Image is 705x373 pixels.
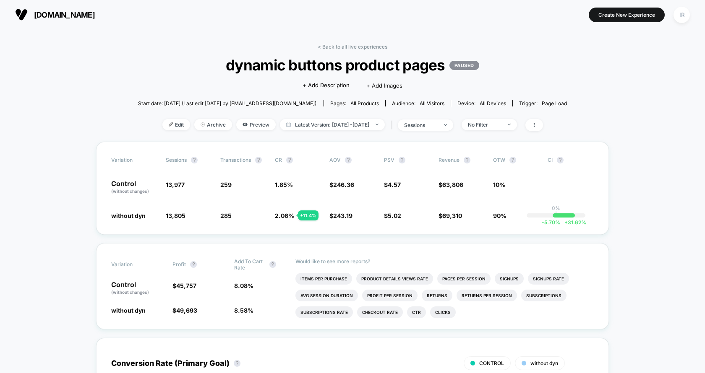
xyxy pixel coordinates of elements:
[350,100,379,106] span: all products
[111,180,157,194] p: Control
[530,360,558,366] span: without dyn
[329,157,341,163] span: AOV
[442,212,462,219] span: 69,310
[439,157,460,163] span: Revenue
[234,360,240,367] button: ?
[542,100,567,106] span: Page Load
[220,181,232,188] span: 259
[449,61,479,70] p: PAUSED
[389,119,398,131] span: |
[437,273,491,285] li: Pages Per Session
[166,157,187,163] span: Sessions
[286,157,293,163] button: ?
[138,100,316,106] span: Start date: [DATE] (Last edit [DATE] by [EMAIL_ADDRESS][DOMAIN_NAME])
[493,212,507,219] span: 90%
[479,360,504,366] span: CONTROL
[404,122,438,128] div: sessions
[13,8,97,21] button: [DOMAIN_NAME]
[220,212,232,219] span: 285
[169,122,173,127] img: edit
[439,212,462,219] span: $
[111,189,149,194] span: (without changes)
[420,100,444,106] span: All Visitors
[303,81,350,90] span: + Add Description
[295,273,352,285] li: Items Per Purchase
[333,212,352,219] span: 243.19
[329,181,354,188] span: $
[508,124,511,125] img: end
[457,290,517,301] li: Returns Per Session
[528,273,569,285] li: Signups Rate
[298,210,319,220] div: + 11.4 %
[442,181,463,188] span: 63,806
[111,157,157,163] span: Variation
[166,181,185,188] span: 13,977
[330,100,379,106] div: Pages:
[439,181,463,188] span: $
[275,181,293,188] span: 1.85 %
[236,119,276,130] span: Preview
[357,306,403,318] li: Checkout Rate
[493,157,539,163] span: OTW
[384,212,401,219] span: $
[333,181,354,188] span: 246.36
[329,212,352,219] span: $
[519,100,567,106] div: Trigger:
[275,212,294,219] span: 2.06 %
[564,219,568,225] span: +
[548,182,594,194] span: ---
[345,157,352,163] button: ?
[555,211,557,218] p: |
[521,290,567,301] li: Subscriptions
[399,157,405,163] button: ?
[430,306,456,318] li: Clicks
[376,124,379,125] img: end
[480,100,506,106] span: all devices
[172,261,186,267] span: Profit
[557,157,564,163] button: ?
[191,157,198,163] button: ?
[464,157,470,163] button: ?
[552,205,560,211] p: 0%
[111,258,157,271] span: Variation
[451,100,512,106] span: Device:
[190,261,197,268] button: ?
[176,307,197,314] span: 49,693
[166,212,185,219] span: 13,805
[295,258,594,264] p: Would like to see more reports?
[674,7,690,23] div: IR
[671,6,692,23] button: IR
[509,157,516,163] button: ?
[356,273,433,285] li: Product Details Views Rate
[560,219,586,225] span: 31.62 %
[234,282,253,289] span: 8.08 %
[201,122,205,127] img: end
[318,44,387,50] a: < Back to all live experiences
[159,56,546,74] span: dynamic buttons product pages
[548,157,594,163] span: CI
[362,290,418,301] li: Profit Per Session
[280,119,385,130] span: Latest Version: [DATE] - [DATE]
[495,273,524,285] li: Signups
[15,8,28,21] img: Visually logo
[422,290,452,301] li: Returns
[295,306,353,318] li: Subscriptions Rate
[384,157,394,163] span: PSV
[255,157,262,163] button: ?
[388,212,401,219] span: 5.02
[366,82,402,89] span: + Add Images
[111,290,149,295] span: (without changes)
[234,307,253,314] span: 8.58 %
[384,181,401,188] span: $
[176,282,196,289] span: 45,757
[589,8,665,22] button: Create New Experience
[444,124,447,126] img: end
[388,181,401,188] span: 4.57
[172,307,197,314] span: $
[407,306,426,318] li: Ctr
[234,258,265,271] span: Add To Cart Rate
[392,100,444,106] div: Audience:
[269,261,276,268] button: ?
[220,157,251,163] span: Transactions
[172,282,196,289] span: $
